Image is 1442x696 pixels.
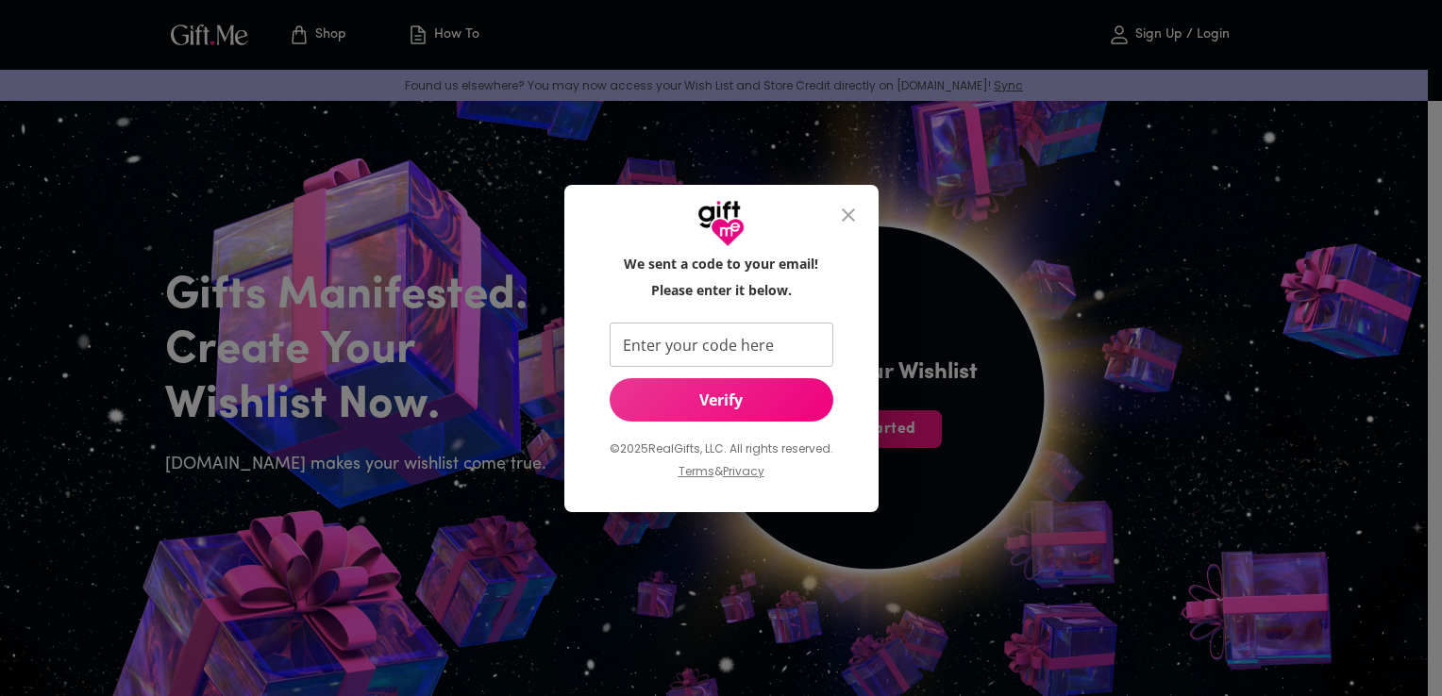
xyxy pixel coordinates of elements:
h6: Please enter it below. [651,281,792,300]
h6: We sent a code to your email! [624,255,818,273]
img: GiftMe Logo [697,200,745,247]
span: Verify [610,389,833,410]
p: & [714,461,723,497]
a: Privacy [723,463,764,479]
button: close [826,192,871,238]
button: Verify [610,378,833,422]
a: Terms [679,463,714,479]
p: © 2025 RealGifts, LLC. All rights reserved. [610,437,833,461]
